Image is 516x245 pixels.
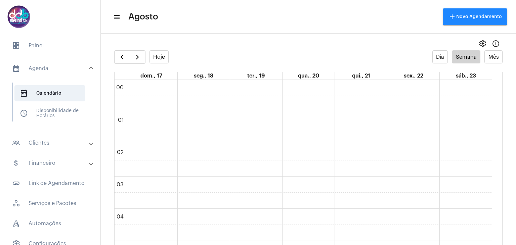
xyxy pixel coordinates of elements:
[116,149,125,155] div: 02
[12,159,90,167] mat-panel-title: Financeiro
[113,13,120,21] mat-icon: sidenav icon
[402,72,425,80] a: 22 de agosto de 2025
[484,50,503,63] button: Mês
[478,40,486,48] span: settings
[139,72,164,80] a: 17 de agosto de 2025
[14,105,85,121] span: Disponibilidade de Horários
[12,199,20,207] span: sidenav icon
[492,40,500,48] mat-icon: Info
[351,72,372,80] a: 21 de agosto de 2025
[12,64,20,72] mat-icon: sidenav icon
[7,175,94,191] span: Link de Agendamento
[7,195,94,211] span: Serviços e Pacotes
[12,179,20,187] mat-icon: sidenav icon
[115,182,125,188] div: 03
[12,64,90,72] mat-panel-title: Agenda
[4,135,100,151] mat-expansion-panel-header: sidenav iconClientes
[448,14,502,19] span: Novo Agendamento
[7,215,94,232] span: Automações
[115,214,125,220] div: 04
[20,89,28,97] span: sidenav icon
[7,38,94,54] span: Painel
[115,85,125,91] div: 00
[246,72,266,80] a: 19 de agosto de 2025
[114,50,130,64] button: Semana Anterior
[130,50,145,64] button: Próximo Semana
[4,79,100,131] div: sidenav iconAgenda
[476,37,489,50] button: settings
[4,155,100,171] mat-expansion-panel-header: sidenav iconFinanceiro
[149,50,169,63] button: Hoje
[117,117,125,123] div: 01
[128,11,158,22] span: Agosto
[12,42,20,50] span: sidenav icon
[452,50,480,63] button: Semana
[12,159,20,167] mat-icon: sidenav icon
[443,8,507,25] button: Novo Agendamento
[489,37,503,50] button: Info
[448,13,456,21] mat-icon: add
[192,72,215,80] a: 18 de agosto de 2025
[5,3,32,30] img: 5016df74-caca-6049-816a-988d68c8aa82.png
[12,139,20,147] mat-icon: sidenav icon
[297,72,320,80] a: 20 de agosto de 2025
[20,109,28,117] span: sidenav icon
[14,85,85,101] span: Calendário
[455,72,477,80] a: 23 de agosto de 2025
[12,219,20,228] span: sidenav icon
[4,58,100,79] mat-expansion-panel-header: sidenav iconAgenda
[12,139,90,147] mat-panel-title: Clientes
[432,50,448,63] button: Dia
